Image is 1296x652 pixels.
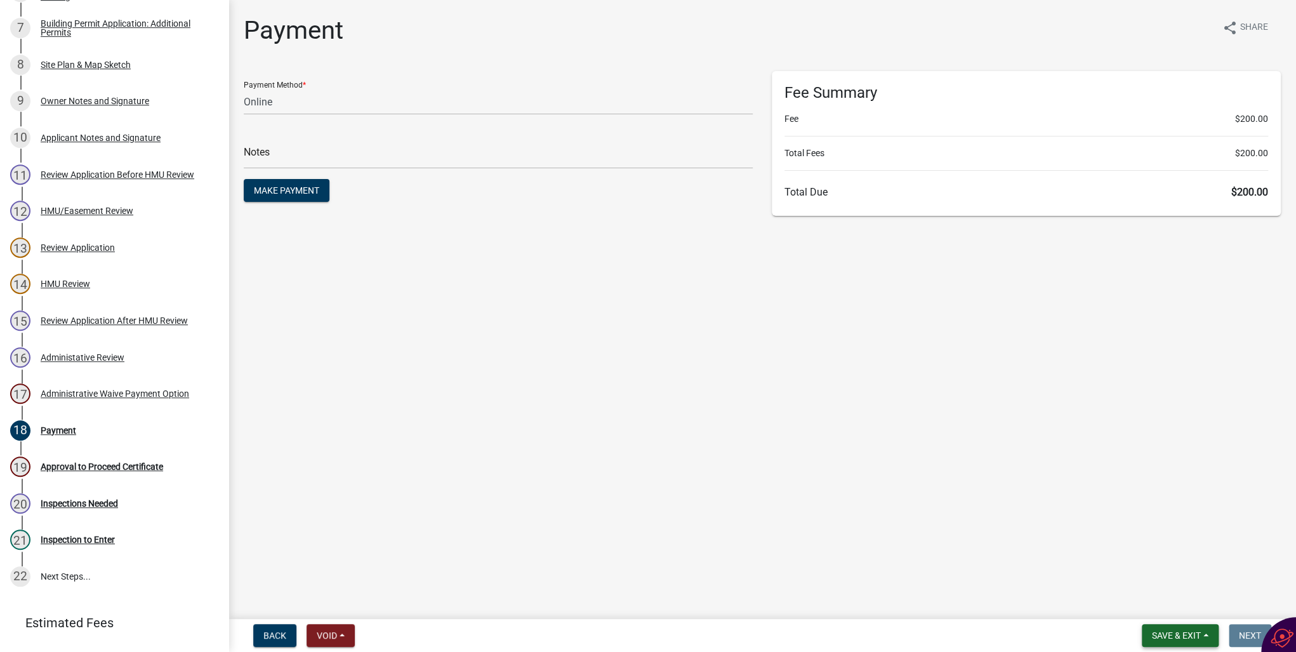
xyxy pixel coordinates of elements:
[10,201,30,221] div: 12
[1229,624,1271,647] button: Next
[254,185,319,196] span: Make Payment
[41,499,118,508] div: Inspections Needed
[1222,20,1238,36] i: share
[253,624,296,647] button: Back
[10,274,30,294] div: 14
[41,96,149,105] div: Owner Notes and Signature
[1239,630,1261,641] span: Next
[10,128,30,148] div: 10
[41,133,161,142] div: Applicant Notes and Signature
[41,60,131,69] div: Site Plan & Map Sketch
[1240,20,1268,36] span: Share
[1235,112,1268,126] span: $200.00
[10,164,30,185] div: 11
[244,179,329,202] button: Make Payment
[1142,624,1219,647] button: Save & Exit
[784,147,1268,160] li: Total Fees
[41,426,76,435] div: Payment
[10,456,30,477] div: 19
[263,630,286,641] span: Back
[41,389,189,398] div: Administrative Waive Payment Option
[244,15,343,46] h1: Payment
[10,91,30,111] div: 9
[784,84,1268,102] h6: Fee Summary
[10,529,30,550] div: 21
[10,383,30,404] div: 17
[784,186,1268,198] h6: Total Due
[41,19,208,37] div: Building Permit Application: Additional Permits
[10,55,30,75] div: 8
[10,420,30,441] div: 18
[41,243,115,252] div: Review Application
[784,112,1268,126] li: Fee
[10,310,30,331] div: 15
[10,18,30,38] div: 7
[41,462,163,471] div: Approval to Proceed Certificate
[41,170,194,179] div: Review Application Before HMU Review
[307,624,355,647] button: Void
[41,206,133,215] div: HMU/Easement Review
[41,279,90,288] div: HMU Review
[317,630,337,641] span: Void
[10,610,208,635] a: Estimated Fees
[1235,147,1268,160] span: $200.00
[1152,630,1201,641] span: Save & Exit
[10,347,30,368] div: 16
[10,493,30,514] div: 20
[10,237,30,258] div: 13
[41,535,115,544] div: Inspection to Enter
[10,566,30,587] div: 22
[1212,15,1278,40] button: shareShare
[41,316,188,325] div: Review Application After HMU Review
[1231,186,1268,198] span: $200.00
[41,353,124,362] div: Administative Review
